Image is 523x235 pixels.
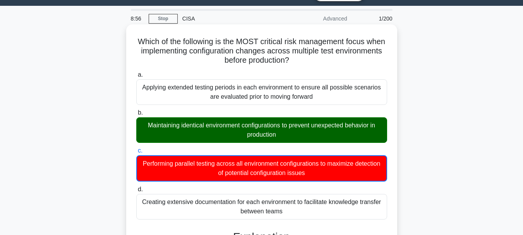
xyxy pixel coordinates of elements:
[284,11,352,26] div: Advanced
[126,11,149,26] div: 8:56
[178,11,284,26] div: CISA
[138,147,142,154] span: c.
[136,79,387,105] div: Applying extended testing periods in each environment to ensure all possible scenarios are evalua...
[136,194,387,220] div: Creating extensive documentation for each environment to facilitate knowledge transfer between teams
[135,37,388,65] h5: Which of the following is the MOST critical risk management focus when implementing configuration...
[136,155,387,182] div: Performing parallel testing across all environment configurations to maximize detection of potent...
[138,71,143,78] span: a.
[138,109,143,116] span: b.
[149,14,178,24] a: Stop
[138,186,143,192] span: d.
[352,11,397,26] div: 1/200
[136,117,387,143] div: Maintaining identical environment configurations to prevent unexpected behavior in production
